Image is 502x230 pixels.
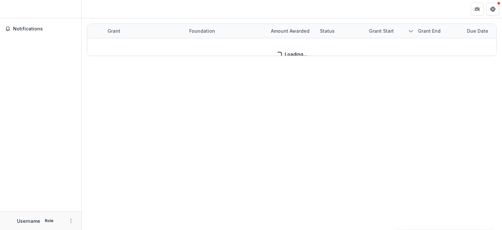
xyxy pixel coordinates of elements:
p: Role [43,218,56,224]
button: Get Help [486,3,499,16]
p: Username [17,218,40,224]
button: Partners [471,3,484,16]
span: Notifications [13,26,76,32]
button: More [67,217,75,225]
button: Notifications [3,24,79,34]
